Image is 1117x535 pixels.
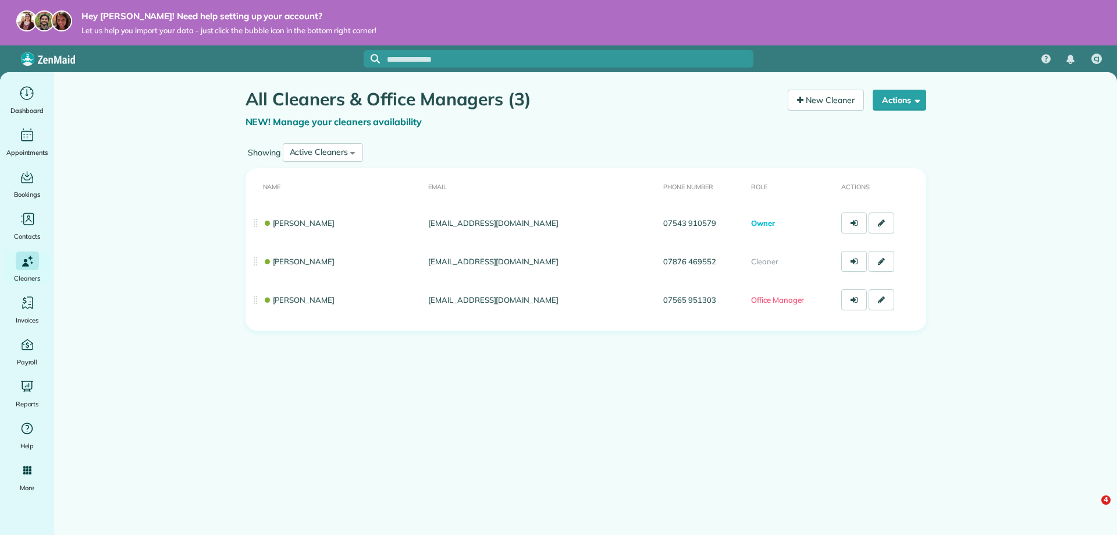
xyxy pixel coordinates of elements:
[10,105,44,116] span: Dashboard
[14,272,40,284] span: Cleaners
[5,419,49,452] a: Help
[290,146,348,158] div: Active Cleaners
[1077,495,1105,523] iframe: Intercom live chat
[5,168,49,200] a: Bookings
[263,257,335,266] a: [PERSON_NAME]
[5,84,49,116] a: Dashboard
[751,257,778,266] span: Cleaner
[81,26,376,36] span: Let us help you import your data - just click the bubble icon in the bottom right corner!
[20,440,34,452] span: Help
[5,251,49,284] a: Cleaners
[424,204,659,242] td: [EMAIL_ADDRESS][DOMAIN_NAME]
[663,257,716,266] a: 07876 469552
[5,126,49,158] a: Appointments
[371,54,380,63] svg: Focus search
[751,295,804,304] span: Office Manager
[5,335,49,368] a: Payroll
[14,189,41,200] span: Bookings
[1101,495,1111,505] span: 4
[263,295,335,304] a: [PERSON_NAME]
[746,168,837,204] th: Role
[6,147,48,158] span: Appointments
[1032,45,1117,72] nav: Main
[246,90,780,109] h1: All Cleaners & Office Managers (3)
[16,314,39,326] span: Invoices
[424,168,659,204] th: Email
[16,398,39,410] span: Reports
[873,90,926,111] button: Actions
[1058,47,1083,72] div: Notifications
[788,90,864,111] a: New Cleaner
[424,242,659,281] td: [EMAIL_ADDRESS][DOMAIN_NAME]
[20,482,34,494] span: More
[5,210,49,242] a: Contacts
[34,10,55,31] img: jorge-587dff0eeaa6aab1f244e6dc62b8924c3b6ad411094392a53c71c6c4a576187d.jpg
[837,168,926,204] th: Actions
[51,10,72,31] img: michelle-19f622bdf1676172e81f8f8fba1fb50e276960ebfe0243fe18214015130c80e4.jpg
[364,54,380,63] button: Focus search
[1094,55,1100,64] span: CJ
[5,377,49,410] a: Reports
[14,231,40,242] span: Contacts
[663,295,716,304] a: 07565 951303
[659,168,746,204] th: Phone number
[17,356,38,368] span: Payroll
[246,116,422,127] a: NEW! Manage your cleaners availability
[5,293,49,326] a: Invoices
[751,218,775,228] span: Owner
[263,218,335,228] a: [PERSON_NAME]
[81,10,376,22] strong: Hey [PERSON_NAME]! Need help setting up your account?
[16,10,37,31] img: maria-72a9807cf96188c08ef61303f053569d2e2a8a1cde33d635c8a3ac13582a053d.jpg
[424,281,659,319] td: [EMAIL_ADDRESS][DOMAIN_NAME]
[663,218,716,228] a: 07543 910579
[246,168,424,204] th: Name
[246,147,283,158] label: Showing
